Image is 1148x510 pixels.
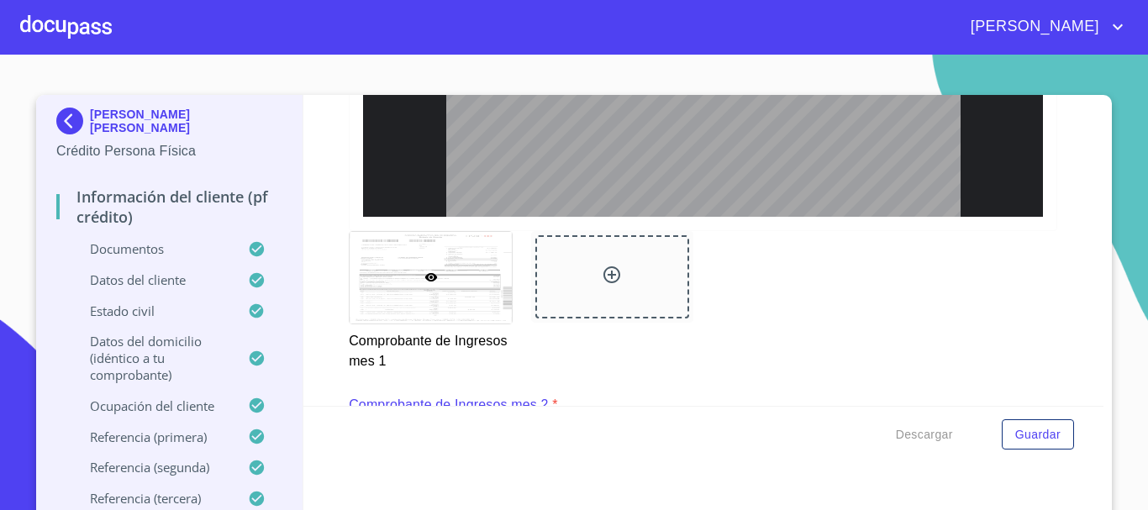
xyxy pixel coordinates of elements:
[1002,419,1074,450] button: Guardar
[889,419,960,450] button: Descargar
[90,108,282,134] p: [PERSON_NAME] [PERSON_NAME]
[56,240,248,257] p: Documentos
[56,302,248,319] p: Estado Civil
[56,397,248,414] p: Ocupación del Cliente
[56,187,282,227] p: Información del cliente (PF crédito)
[56,459,248,476] p: Referencia (segunda)
[958,13,1108,40] span: [PERSON_NAME]
[1015,424,1061,445] span: Guardar
[56,108,90,134] img: Docupass spot blue
[56,141,282,161] p: Crédito Persona Física
[349,324,511,371] p: Comprobante de Ingresos mes 1
[56,108,282,141] div: [PERSON_NAME] [PERSON_NAME]
[958,13,1128,40] button: account of current user
[56,333,248,383] p: Datos del domicilio (idéntico a tu comprobante)
[56,271,248,288] p: Datos del cliente
[896,424,953,445] span: Descargar
[349,395,548,415] p: Comprobante de Ingresos mes 2
[56,490,248,507] p: Referencia (tercera)
[56,429,248,445] p: Referencia (primera)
